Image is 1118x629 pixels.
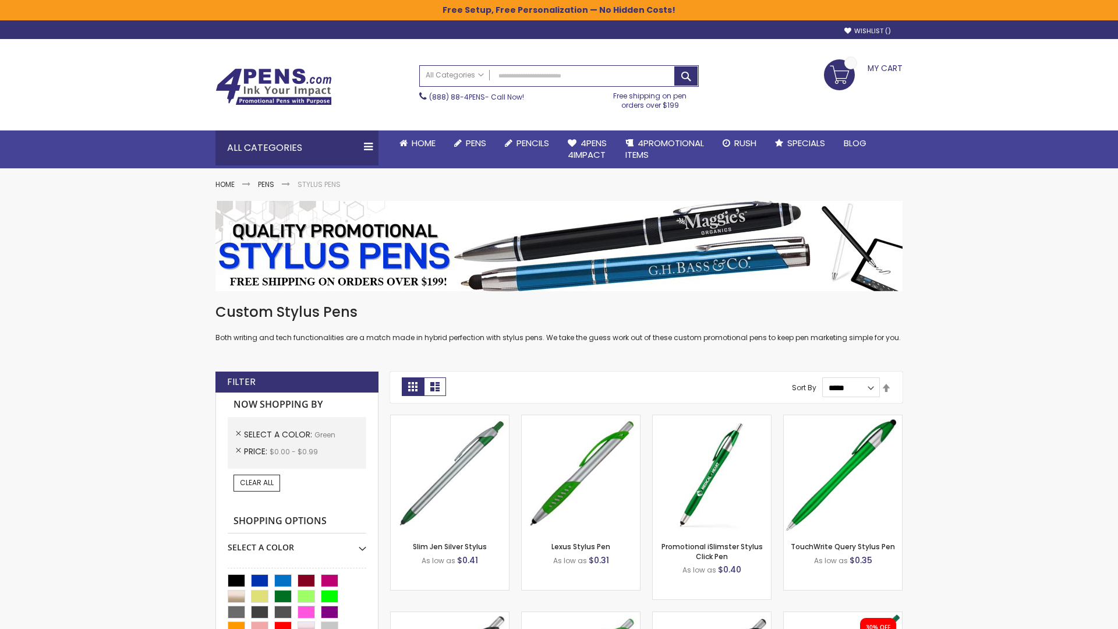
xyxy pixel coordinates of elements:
[589,554,609,566] span: $0.31
[682,565,716,575] span: As low as
[215,179,235,189] a: Home
[522,415,640,533] img: Lexus Stylus Pen-Green
[420,66,490,85] a: All Categories
[522,415,640,425] a: Lexus Stylus Pen-Green
[661,542,763,561] a: Promotional iSlimster Stylus Click Pen
[390,130,445,156] a: Home
[653,415,771,425] a: Promotional iSlimster Stylus Click Pen-Green
[228,509,366,534] strong: Shopping Options
[734,137,756,149] span: Rush
[713,130,766,156] a: Rush
[791,542,895,552] a: TouchWrite Query Stylus Pen
[466,137,486,149] span: Pens
[426,70,484,80] span: All Categories
[792,383,816,393] label: Sort By
[391,415,509,533] img: Slim Jen Silver Stylus-Green
[228,533,366,553] div: Select A Color
[496,130,558,156] a: Pencils
[402,377,424,396] strong: Grid
[766,130,834,156] a: Specials
[244,446,270,457] span: Price
[258,179,274,189] a: Pens
[314,430,335,440] span: Green
[814,556,848,566] span: As low as
[653,415,771,533] img: Promotional iSlimster Stylus Click Pen-Green
[391,415,509,425] a: Slim Jen Silver Stylus-Green
[422,556,455,566] span: As low as
[551,542,610,552] a: Lexus Stylus Pen
[412,137,436,149] span: Home
[227,376,256,388] strong: Filter
[457,554,478,566] span: $0.41
[844,27,891,36] a: Wishlist
[616,130,713,168] a: 4PROMOTIONALITEMS
[445,130,496,156] a: Pens
[270,447,318,457] span: $0.00 - $0.99
[215,201,903,291] img: Stylus Pens
[718,564,741,575] span: $0.40
[602,87,699,110] div: Free shipping on pen orders over $199
[625,137,704,161] span: 4PROMOTIONAL ITEMS
[653,612,771,621] a: Lexus Metallic Stylus Pen-Green
[834,130,876,156] a: Blog
[228,393,366,417] strong: Now Shopping by
[244,429,314,440] span: Select A Color
[233,475,280,491] a: Clear All
[215,303,903,343] div: Both writing and tech functionalities are a match made in hybrid perfection with stylus pens. We ...
[516,137,549,149] span: Pencils
[413,542,487,552] a: Slim Jen Silver Stylus
[787,137,825,149] span: Specials
[298,179,341,189] strong: Stylus Pens
[215,303,903,321] h1: Custom Stylus Pens
[240,478,274,487] span: Clear All
[215,68,332,105] img: 4Pens Custom Pens and Promotional Products
[784,612,902,621] a: iSlimster II - Full Color-Green
[522,612,640,621] a: Boston Silver Stylus Pen-Green
[391,612,509,621] a: Boston Stylus Pen-Green
[850,554,872,566] span: $0.35
[553,556,587,566] span: As low as
[784,415,902,533] img: TouchWrite Query Stylus Pen-Green
[558,130,616,168] a: 4Pens4impact
[784,415,902,425] a: TouchWrite Query Stylus Pen-Green
[215,130,378,165] div: All Categories
[429,92,485,102] a: (888) 88-4PENS
[568,137,607,161] span: 4Pens 4impact
[429,92,524,102] span: - Call Now!
[844,137,866,149] span: Blog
